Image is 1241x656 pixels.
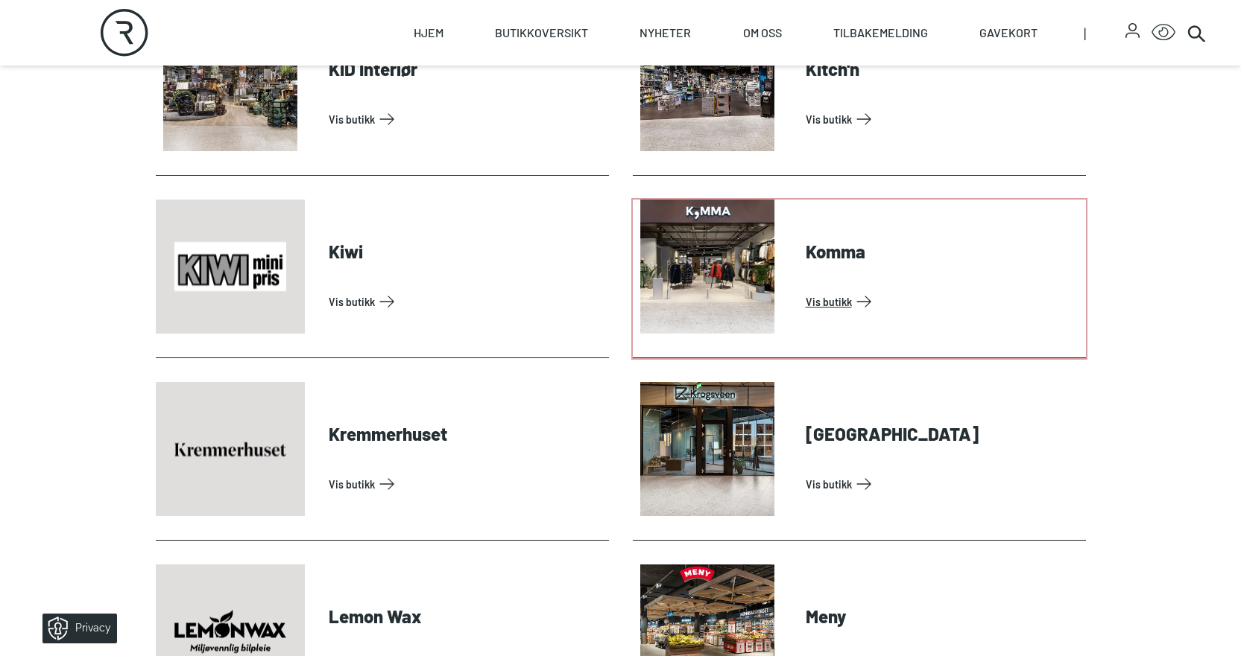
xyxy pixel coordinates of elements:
a: Vis Butikk: Kitch'n [806,107,1080,131]
a: Vis Butikk: Kiwi [329,290,603,313]
iframe: Manage Preferences [15,608,136,649]
a: Vis Butikk: KID Interiør [329,107,603,131]
a: Vis Butikk: Komma [806,290,1080,313]
a: Vis Butikk: Kremmerhuset [329,472,603,496]
a: Vis Butikk: Krogsveen [806,472,1080,496]
button: Open Accessibility Menu [1152,21,1175,45]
